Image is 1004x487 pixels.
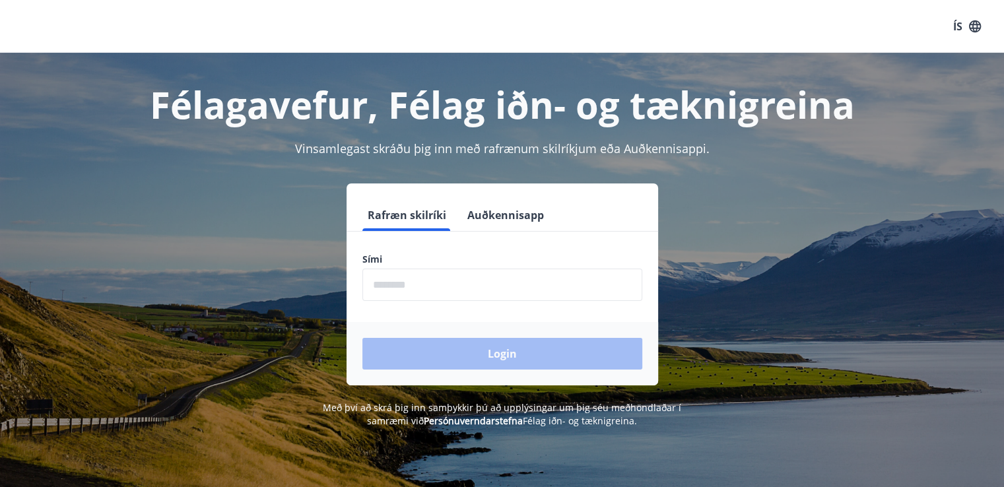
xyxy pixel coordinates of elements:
[43,79,962,129] h1: Félagavefur, Félag iðn- og tæknigreina
[362,253,642,266] label: Sími
[424,414,523,427] a: Persónuverndarstefna
[362,199,452,231] button: Rafræn skilríki
[462,199,549,231] button: Auðkennisapp
[323,401,681,427] span: Með því að skrá þig inn samþykkir þú að upplýsingar um þig séu meðhöndlaðar í samræmi við Félag i...
[946,15,988,38] button: ÍS
[295,141,710,156] span: Vinsamlegast skráðu þig inn með rafrænum skilríkjum eða Auðkennisappi.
